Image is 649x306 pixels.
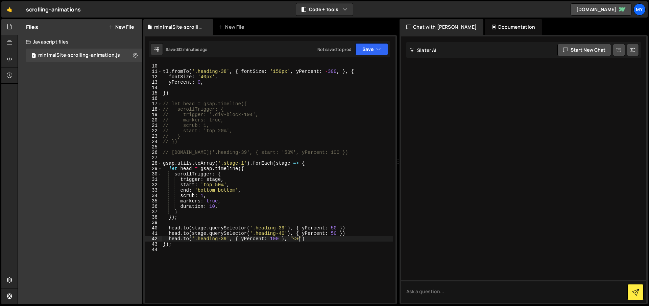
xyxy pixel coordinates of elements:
div: 10 [145,63,162,69]
div: 11 [145,69,162,74]
a: [DOMAIN_NAME] [571,3,631,16]
div: Not saved to prod [317,47,351,52]
div: 41 [145,231,162,236]
div: 42 [145,236,162,242]
div: Chat with [PERSON_NAME] [400,19,483,35]
div: 34 [145,193,162,198]
div: 12 [145,74,162,80]
div: 32 minutes ago [178,47,207,52]
div: 16 [145,96,162,101]
div: 43 [145,242,162,247]
a: My [633,3,646,16]
button: Save [355,43,388,55]
button: New File [109,24,134,30]
div: 23 [145,134,162,139]
div: minimalSite-scrolling-animation.js [38,52,120,58]
div: 44 [145,247,162,252]
div: minimalSite-scrolling-animation.js [154,24,205,30]
div: 21 [145,123,162,128]
a: 🤙 [1,1,18,18]
div: 24 [145,139,162,144]
div: 16921/46333.js [26,49,142,62]
div: 33 [145,188,162,193]
button: Code + Tools [296,3,353,16]
div: 19 [145,112,162,117]
div: 40 [145,225,162,231]
div: 36 [145,204,162,209]
div: 35 [145,198,162,204]
div: 20 [145,117,162,123]
div: 32 [145,182,162,188]
div: 29 [145,166,162,171]
div: 14 [145,85,162,90]
div: 27 [145,155,162,161]
div: 39 [145,220,162,225]
h2: Files [26,23,38,31]
div: 30 [145,171,162,177]
span: 1 [32,53,36,59]
h2: Slater AI [410,47,437,53]
div: Javascript files [18,35,142,49]
div: 37 [145,209,162,215]
div: Saved [166,47,207,52]
div: 28 [145,161,162,166]
div: Documentation [485,19,542,35]
div: 22 [145,128,162,134]
button: Start new chat [557,44,611,56]
div: 26 [145,150,162,155]
div: 31 [145,177,162,182]
div: 38 [145,215,162,220]
div: scrolling-animations [26,5,81,13]
div: 13 [145,80,162,85]
div: New File [218,24,247,30]
div: 25 [145,144,162,150]
div: 15 [145,90,162,96]
div: 18 [145,107,162,112]
div: 17 [145,101,162,107]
